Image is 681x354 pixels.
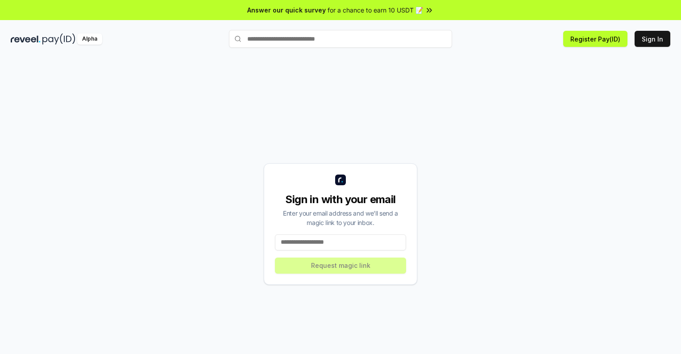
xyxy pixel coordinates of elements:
button: Sign In [635,31,670,47]
img: logo_small [335,175,346,185]
img: reveel_dark [11,33,41,45]
span: for a chance to earn 10 USDT 📝 [328,5,423,15]
div: Enter your email address and we’ll send a magic link to your inbox. [275,208,406,227]
img: pay_id [42,33,75,45]
button: Register Pay(ID) [563,31,627,47]
div: Alpha [77,33,102,45]
span: Answer our quick survey [247,5,326,15]
div: Sign in with your email [275,192,406,207]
